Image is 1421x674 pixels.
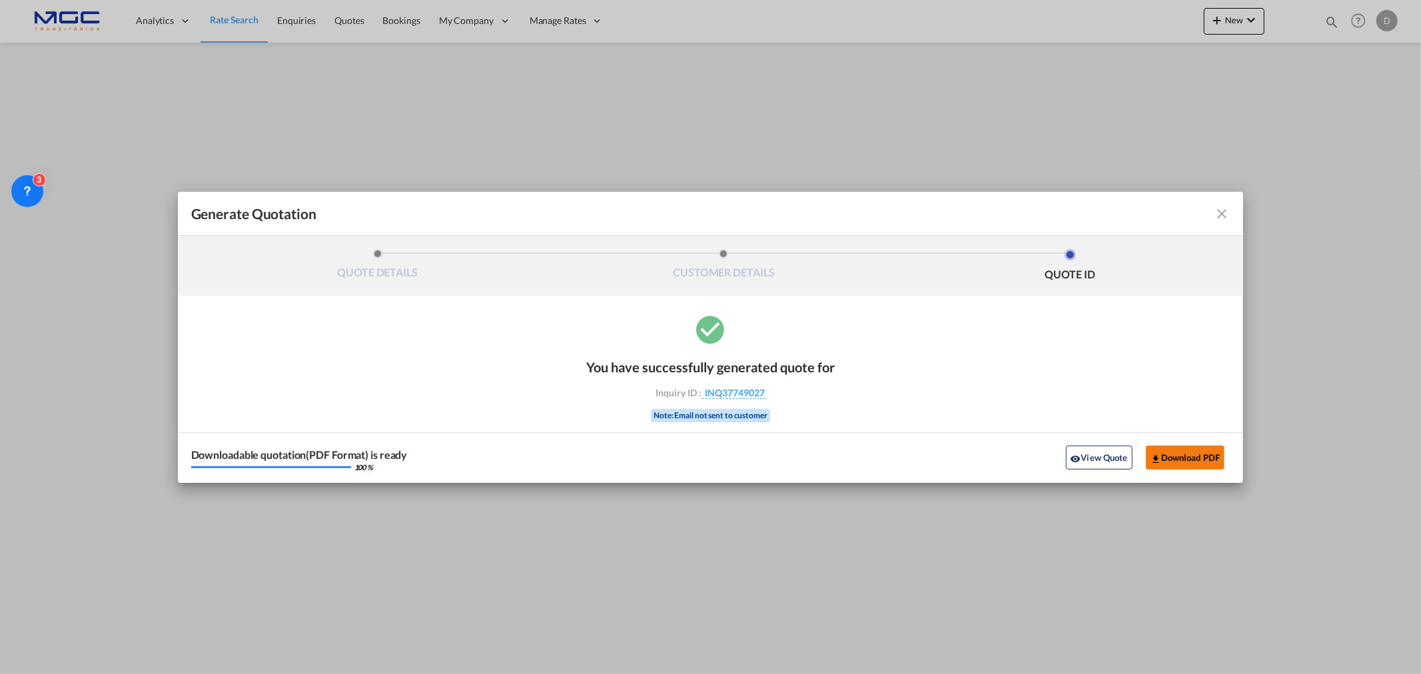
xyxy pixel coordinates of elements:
md-icon: icon-eye [1071,454,1081,464]
button: Download PDF [1146,446,1225,470]
li: QUOTE DETAILS [205,249,551,285]
span: Generate Quotation [191,205,316,222]
div: Note: Email not sent to customer [651,409,770,422]
li: QUOTE ID [897,249,1243,285]
md-icon: icon-close fg-AAA8AD cursor m-0 [1214,206,1230,222]
div: 100 % [354,464,374,471]
button: icon-eyeView Quote [1066,446,1133,470]
span: INQ37749027 [702,387,765,399]
md-icon: icon-checkbox-marked-circle [694,312,727,346]
md-dialog: Generate QuotationQUOTE ... [178,192,1244,483]
div: Inquiry ID : [634,387,788,399]
md-icon: icon-download [1151,454,1161,464]
div: Downloadable quotation(PDF Format) is ready [191,450,408,460]
div: You have successfully generated quote for [586,359,835,375]
li: CUSTOMER DETAILS [550,249,897,285]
